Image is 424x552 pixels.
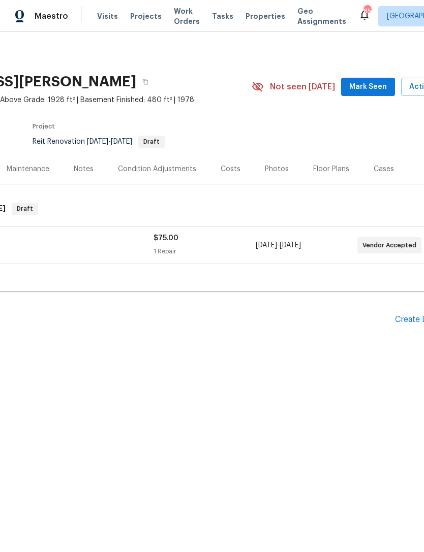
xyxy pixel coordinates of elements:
[74,164,94,174] div: Notes
[154,246,255,256] div: 1 Repair
[256,242,277,249] span: [DATE]
[118,164,196,174] div: Condition Adjustments
[154,235,178,242] span: $75.00
[174,6,200,26] span: Work Orders
[364,6,371,16] div: 85
[33,138,165,145] span: Reit Renovation
[139,139,164,145] span: Draft
[280,242,301,249] span: [DATE]
[87,138,132,145] span: -
[270,82,335,92] span: Not seen [DATE]
[136,73,155,91] button: Copy Address
[97,11,118,21] span: Visits
[221,164,240,174] div: Costs
[349,81,387,93] span: Mark Seen
[374,164,394,174] div: Cases
[313,164,349,174] div: Floor Plans
[265,164,289,174] div: Photos
[35,11,68,21] span: Maestro
[212,13,233,20] span: Tasks
[362,240,420,250] span: Vendor Accepted
[130,11,162,21] span: Projects
[111,138,132,145] span: [DATE]
[33,123,55,129] span: Project
[246,11,285,21] span: Properties
[13,204,37,214] span: Draft
[297,6,346,26] span: Geo Assignments
[7,164,49,174] div: Maintenance
[341,78,395,96] button: Mark Seen
[256,240,301,250] span: -
[87,138,108,145] span: [DATE]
